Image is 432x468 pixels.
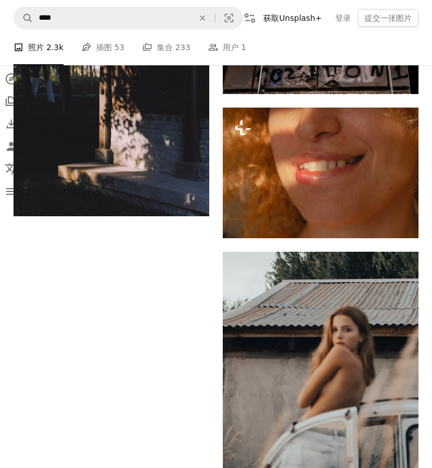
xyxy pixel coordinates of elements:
span: 233 [175,41,191,54]
a: 获取Unsplash+ [256,9,328,27]
button: 搜索Unsplash [14,7,33,29]
a: 一个女人微微张着嘴，面带微笑。 [223,167,418,177]
span: 53 [114,41,124,54]
button: 视觉搜索 [215,7,242,29]
a: 树的影子投在台阶上 [13,64,209,74]
button: 提交一张图片 [358,9,418,27]
a: 集合 233 [142,29,190,65]
button: 过滤 [238,7,261,29]
a: 用户 1 [208,29,246,65]
img: 一个女人微微张着嘴，面带微笑。 [223,108,418,238]
button: 清除 [190,7,215,29]
a: 一个裸体女人靠在汽车引擎盖上 [223,393,418,403]
form: 查找全站点的视觉效果 [13,7,243,29]
a: 插图 53 [82,29,124,65]
a: 登录 [328,9,358,27]
span: 1 [241,41,246,54]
